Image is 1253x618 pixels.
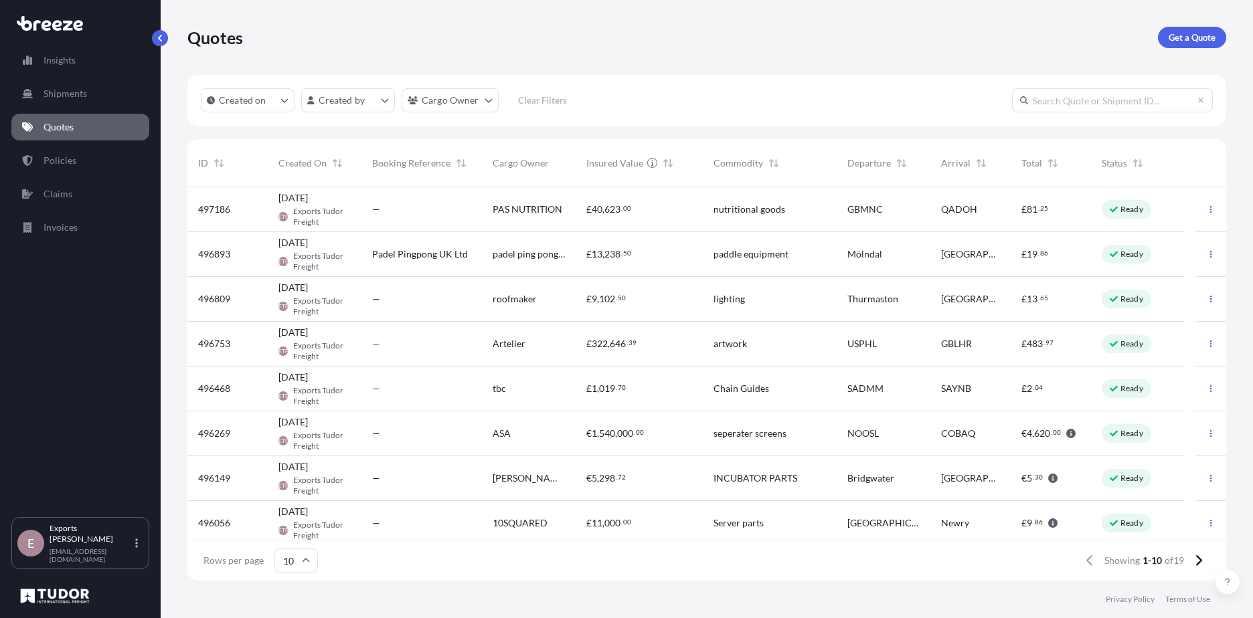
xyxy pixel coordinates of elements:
[618,475,626,480] span: 72
[1120,204,1143,215] p: Ready
[586,518,592,528] span: £
[198,516,230,530] span: 496056
[372,247,468,261] span: Padel Pingpong UK Ltd
[616,475,617,480] span: .
[11,214,149,241] a: Invoices
[623,251,631,255] span: 50
[586,249,592,259] span: £
[621,520,622,524] span: .
[1130,155,1146,171] button: Sort
[278,281,308,294] span: [DATE]
[198,382,230,395] span: 496468
[1165,594,1210,605] p: Terms of Use
[493,292,537,306] span: roofmaker
[203,554,264,567] span: Rows per page
[11,114,149,140] a: Quotes
[1021,205,1027,214] span: £
[941,472,1000,485] span: [GEOGRAPHIC_DATA]
[636,430,644,435] span: 00
[941,427,975,440] span: COBAQ
[592,339,608,348] span: 322
[586,205,592,214] span: £
[1021,474,1027,483] span: €
[586,157,643,170] span: Insured Value
[198,203,230,216] span: 497186
[604,205,620,214] span: 623
[604,249,620,259] span: 238
[198,472,230,485] span: 496149
[1027,384,1032,393] span: 2
[1106,594,1155,605] p: Privacy Policy
[602,249,604,259] span: ,
[1021,339,1027,348] span: £
[278,344,288,358] span: ETF
[615,429,617,438] span: ,
[1104,554,1140,567] span: Showing
[626,340,628,345] span: .
[50,547,133,563] p: [EMAIL_ADDRESS][DOMAIN_NAME]
[27,536,34,550] span: E
[1165,554,1184,567] span: of 19
[11,80,149,107] a: Shipments
[1035,475,1043,480] span: 30
[1040,296,1048,300] span: 65
[1027,518,1032,528] span: 9
[847,472,894,485] span: Bridgwater
[592,518,602,528] span: 11
[586,429,592,438] span: €
[493,157,549,170] span: Cargo Owner
[847,292,898,306] span: Thurmaston
[293,430,351,451] span: Exports Tudor Freight
[1102,157,1127,170] span: Status
[1120,518,1143,528] p: Ready
[586,339,592,348] span: £
[1035,520,1043,524] span: 86
[1012,88,1213,112] input: Search Quote or Shipment ID...
[278,505,308,518] span: [DATE]
[714,516,764,530] span: Server parts
[1032,429,1034,438] span: ,
[493,382,506,395] span: tbc
[766,155,782,171] button: Sort
[198,337,230,350] span: 496753
[592,384,597,393] span: 1
[1169,31,1216,44] p: Get a Quote
[1120,249,1143,260] p: Ready
[319,94,365,107] p: Created by
[597,474,599,483] span: ,
[1038,296,1039,300] span: .
[629,340,637,345] span: 39
[599,474,615,483] span: 298
[714,472,797,485] span: INCUBATOR PARTS
[422,94,479,107] p: Cargo Owner
[602,518,604,528] span: ,
[592,294,597,304] span: 9
[219,94,266,107] p: Created on
[187,27,243,48] p: Quotes
[1053,430,1061,435] span: 00
[44,54,76,67] p: Insights
[623,520,631,524] span: 00
[1027,339,1043,348] span: 483
[714,292,745,306] span: lighting
[1027,429,1032,438] span: 4
[592,249,602,259] span: 13
[941,157,971,170] span: Arrival
[11,181,149,207] a: Claims
[617,429,633,438] span: 000
[1033,520,1034,524] span: .
[586,474,592,483] span: €
[293,296,351,317] span: Exports Tudor Freight
[623,206,631,211] span: 00
[847,382,884,395] span: SADMM
[493,247,565,261] span: padel ping pong uk
[372,472,380,485] span: —
[329,155,345,171] button: Sort
[847,157,891,170] span: Departure
[1046,340,1054,345] span: 97
[599,384,615,393] span: 019
[616,296,617,300] span: .
[941,337,972,350] span: GBLHR
[1027,474,1032,483] span: 5
[372,516,380,530] span: —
